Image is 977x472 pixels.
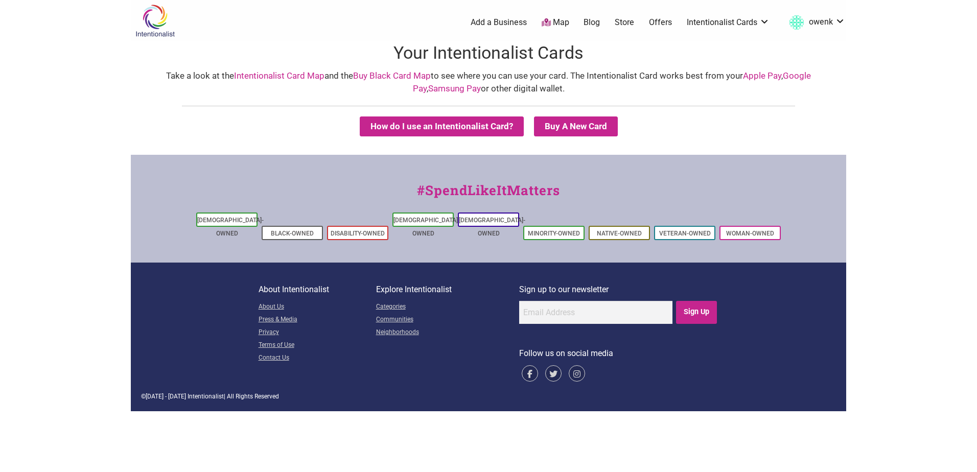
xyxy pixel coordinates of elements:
[534,116,618,136] summary: Buy A New Card
[376,314,519,326] a: Communities
[393,217,460,237] a: [DEMOGRAPHIC_DATA]-Owned
[259,283,376,296] p: About Intentionalist
[584,17,600,28] a: Blog
[259,352,376,365] a: Contact Us
[197,217,264,237] a: [DEMOGRAPHIC_DATA]-Owned
[519,347,719,360] p: Follow us on social media
[141,69,836,96] div: Take a look at the and the to see where you can use your card. The Intentionalist Card works best...
[188,393,224,400] span: Intentionalist
[471,17,527,28] a: Add a Business
[519,283,719,296] p: Sign up to our newsletter
[649,17,672,28] a: Offers
[259,301,376,314] a: About Us
[459,217,525,237] a: [DEMOGRAPHIC_DATA]-Owned
[376,283,519,296] p: Explore Intentionalist
[428,83,481,93] a: Samsung Pay
[743,70,781,81] a: Apple Pay
[542,17,569,29] a: Map
[376,326,519,339] a: Neighborhoods
[597,230,642,237] a: Native-Owned
[528,230,580,237] a: Minority-Owned
[519,301,672,324] input: Email Address
[331,230,385,237] a: Disability-Owned
[259,339,376,352] a: Terms of Use
[271,230,314,237] a: Black-Owned
[676,301,717,324] input: Sign Up
[131,180,846,210] div: #SpendLikeItMatters
[659,230,711,237] a: Veteran-Owned
[234,70,324,81] a: Intentionalist Card Map
[360,116,524,136] button: How do I use an Intentionalist Card?
[146,393,186,400] span: [DATE] - [DATE]
[259,314,376,326] a: Press & Media
[259,326,376,339] a: Privacy
[615,17,634,28] a: Store
[784,13,845,32] a: owenk
[726,230,774,237] a: Woman-Owned
[353,70,431,81] a: Buy Black Card Map
[141,392,836,401] div: © | All Rights Reserved
[376,301,519,314] a: Categories
[687,17,770,28] a: Intentionalist Cards
[131,41,846,65] h1: Your Intentionalist Cards
[131,4,179,37] img: Intentionalist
